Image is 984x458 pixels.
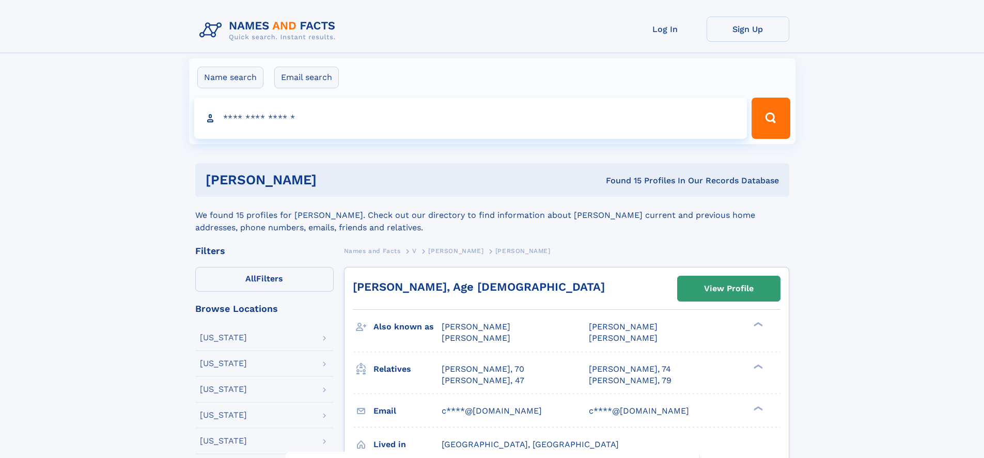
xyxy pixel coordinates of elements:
[200,385,247,393] div: [US_STATE]
[752,98,790,139] button: Search Button
[495,247,551,255] span: [PERSON_NAME]
[195,197,789,234] div: We found 15 profiles for [PERSON_NAME]. Check out our directory to find information about [PERSON...
[589,322,658,331] span: [PERSON_NAME]
[274,67,339,88] label: Email search
[442,333,510,343] span: [PERSON_NAME]
[195,246,334,256] div: Filters
[373,360,442,378] h3: Relatives
[589,364,671,375] a: [PERSON_NAME], 74
[751,363,763,370] div: ❯
[442,375,524,386] a: [PERSON_NAME], 47
[200,359,247,368] div: [US_STATE]
[707,17,789,42] a: Sign Up
[197,67,263,88] label: Name search
[442,322,510,331] span: [PERSON_NAME]
[200,411,247,419] div: [US_STATE]
[751,321,763,328] div: ❯
[751,405,763,412] div: ❯
[428,247,483,255] span: [PERSON_NAME]
[373,402,442,420] h3: Email
[200,437,247,445] div: [US_STATE]
[442,364,524,375] a: [PERSON_NAME], 70
[195,17,344,44] img: Logo Names and Facts
[195,267,334,292] label: Filters
[461,175,779,186] div: Found 15 Profiles In Our Records Database
[195,304,334,313] div: Browse Locations
[589,333,658,343] span: [PERSON_NAME]
[412,244,417,257] a: V
[428,244,483,257] a: [PERSON_NAME]
[353,280,605,293] a: [PERSON_NAME], Age [DEMOGRAPHIC_DATA]
[194,98,747,139] input: search input
[373,436,442,453] h3: Lived in
[245,274,256,283] span: All
[589,375,671,386] a: [PERSON_NAME], 79
[344,244,401,257] a: Names and Facts
[412,247,417,255] span: V
[206,173,461,186] h1: [PERSON_NAME]
[678,276,780,301] a: View Profile
[704,277,754,301] div: View Profile
[442,439,619,449] span: [GEOGRAPHIC_DATA], [GEOGRAPHIC_DATA]
[624,17,707,42] a: Log In
[200,334,247,342] div: [US_STATE]
[373,318,442,336] h3: Also known as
